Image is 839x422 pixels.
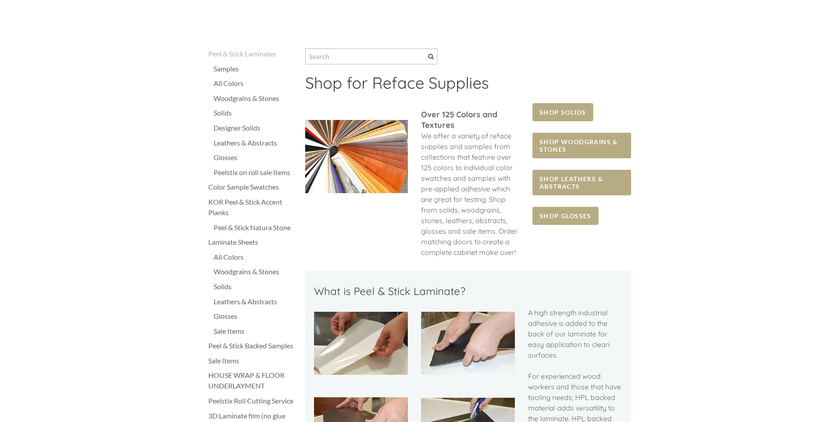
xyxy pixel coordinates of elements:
a: SHOP SOLIDS [532,103,593,121]
a: Sale Items [214,326,296,336]
a: All Colors [214,252,296,262]
a: Peel & Stick Laminates [208,49,296,59]
a: Designer Solids [214,123,296,133]
font: ​Over 125 Colors and Textures [421,109,497,130]
span: Search [428,54,434,60]
img: Picture [421,312,515,374]
a: Peelstix on roll sale Items [214,167,296,178]
a: SHOP GLOSSES [532,207,599,225]
a: KOR Peel & Stick Accent Planks [208,197,296,218]
a: HOUSE WRAP & FLOOR UNDERLAYMENT [208,370,296,391]
a: Glosses [214,311,296,321]
font: What is Peel & Stick Laminate? [314,284,466,298]
a: Sale Items [208,355,296,366]
input: Search [305,49,437,64]
h2: ​Shop for Reface Supplies [305,73,631,99]
span: We offer a variety of reface supplies and samples from collections that feature over 125 colors t... [421,131,517,257]
a: Samples [214,63,296,74]
a: Solids [214,108,296,118]
a: Solids [214,281,296,292]
a: Peel & Stick Backed Samples [208,340,296,351]
a: Peelstix Roll Cutting Service [208,396,296,406]
a: Color Sample Swatches [208,182,296,192]
a: Glosses [214,152,296,163]
a: SHOP LEATHERS & ABSTRACTS [532,170,631,195]
a: Woodgrains & Stones [214,266,296,277]
a: Peel & Stick Natura Stone [214,222,296,233]
a: Leathers & Abstracts [214,138,296,148]
a: SHOP WOODGRAINS & STONES [532,133,631,158]
a: Woodgrains & Stones [214,93,296,104]
img: Picture [314,312,408,374]
a: All Colors [214,78,296,89]
a: Laminate Sheets [208,237,296,247]
img: Picture [305,120,408,193]
a: Leathers & Abstracts [214,296,296,307]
